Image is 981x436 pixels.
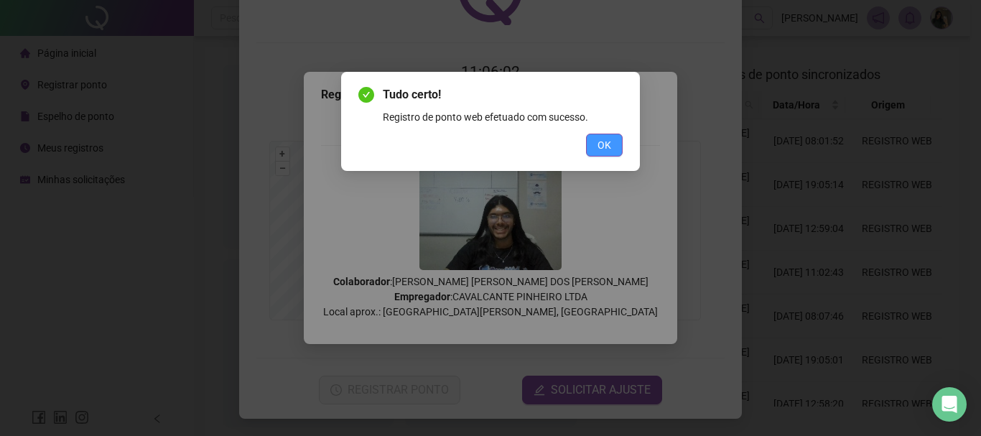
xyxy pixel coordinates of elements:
[598,137,611,153] span: OK
[932,387,967,422] div: Open Intercom Messenger
[358,87,374,103] span: check-circle
[586,134,623,157] button: OK
[383,109,623,125] div: Registro de ponto web efetuado com sucesso.
[383,86,623,103] span: Tudo certo!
